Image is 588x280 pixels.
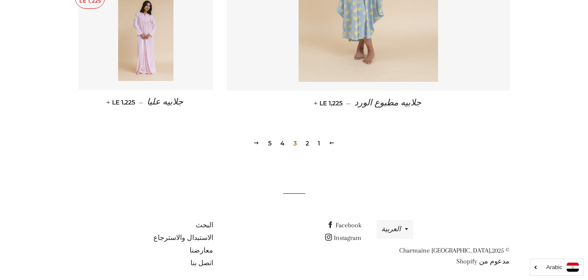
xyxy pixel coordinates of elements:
a: اتصل بنا [190,259,213,267]
span: — [346,99,351,107]
a: معارضنا [190,246,213,254]
a: جلابيه عليا — LE 1,225 [78,90,214,115]
span: جلابيه عليا [147,97,183,107]
span: 3 [290,137,300,150]
p: © 2025, [374,245,510,267]
a: البحث [196,221,213,229]
a: Arabic [535,263,579,272]
a: 2 [302,137,313,150]
span: LE 1,225 [108,98,135,106]
a: مدعوم من Shopify [456,257,510,265]
a: جلابيه مطبوع الورد — LE 1,225 [227,91,510,115]
span: LE 1,225 [316,99,343,107]
span: جلابيه مطبوع الورد [354,98,421,108]
a: 1 [314,137,323,150]
span: — [139,98,143,106]
a: Facebook [327,221,361,229]
a: 4 [277,137,288,150]
a: الاستبدال والاسترجاع [153,234,213,242]
a: Instagram [325,234,361,242]
i: Arabic [546,264,562,270]
a: 5 [265,137,275,150]
a: Charmaine [GEOGRAPHIC_DATA] [399,246,490,254]
button: العربية [377,220,413,239]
